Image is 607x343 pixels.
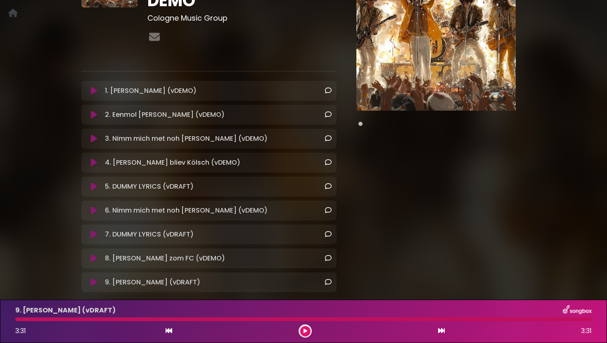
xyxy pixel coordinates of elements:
p: 9. [PERSON_NAME] (vDRAFT) [15,305,116,315]
p: 6. Nimm mich met noh [PERSON_NAME] (vDEMO) [105,206,268,215]
p: 7. DUMMY LYRICS (vDRAFT) [105,229,194,239]
p: 4. [PERSON_NAME] bliev Kölsch (vDEMO) [105,158,240,168]
h3: Cologne Music Group [147,14,336,23]
p: 2. Eenmol [PERSON_NAME] (vDEMO) [105,110,225,120]
p: 3. Nimm mich met noh [PERSON_NAME] (vDEMO) [105,134,268,144]
p: 9. [PERSON_NAME] (vDRAFT) [105,277,200,287]
img: songbox-logo-white.png [563,305,592,316]
p: 8. [PERSON_NAME] zom FC (vDEMO) [105,253,225,263]
p: 1. [PERSON_NAME] (vDEMO) [105,86,197,96]
p: 5. DUMMY LYRICS (vDRAFT) [105,182,194,192]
